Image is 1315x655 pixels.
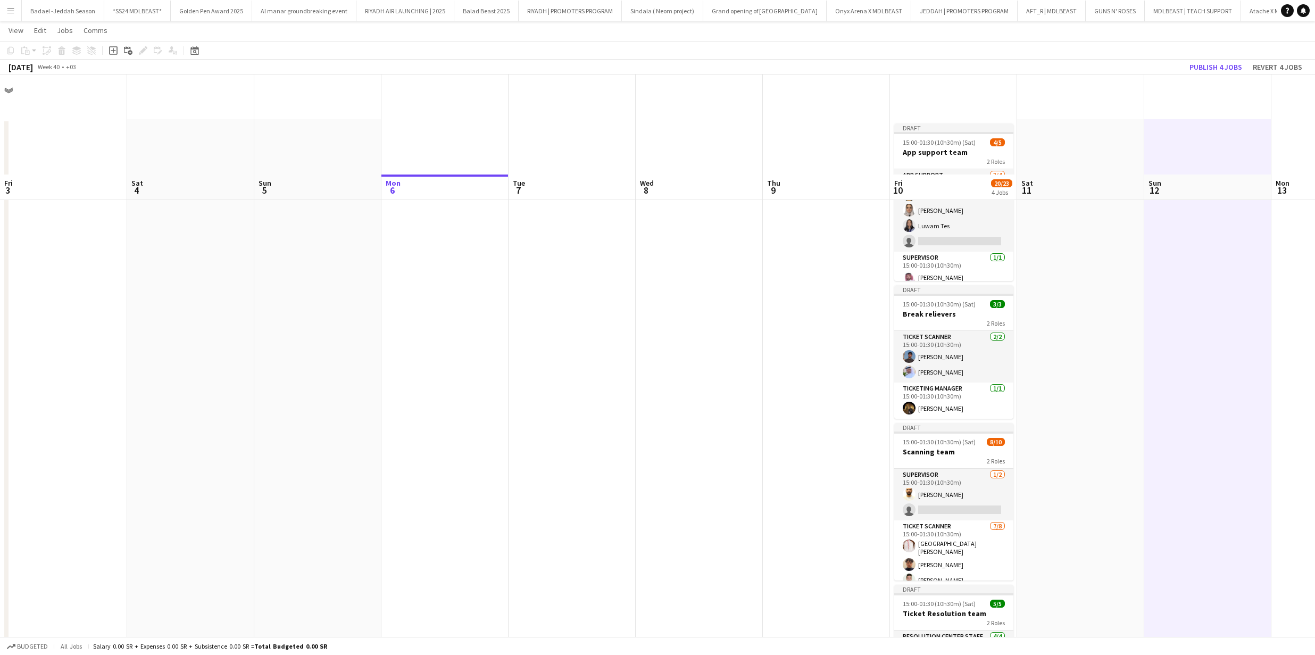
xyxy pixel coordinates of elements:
[765,184,780,196] span: 9
[9,62,33,72] div: [DATE]
[894,469,1013,520] app-card-role: SUPERVISOR1/215:00-01:30 (10h30m)[PERSON_NAME]
[1021,178,1033,188] span: Sat
[990,138,1005,146] span: 4/5
[53,23,77,37] a: Jobs
[894,123,1013,132] div: Draft
[987,619,1005,627] span: 2 Roles
[1020,184,1033,196] span: 11
[990,600,1005,608] span: 5/5
[454,1,519,21] button: Balad Beast 2025
[356,1,454,21] button: RIYADH AIR LAUNCHING | 2025
[79,23,112,37] a: Comms
[1185,60,1246,74] button: Publish 4 jobs
[703,1,827,21] button: Grand opening of [GEOGRAPHIC_DATA]
[1241,1,1313,21] button: Atache X MDLBEAST
[1018,1,1086,21] button: AFT_R | MDLBEAST
[903,600,976,608] span: 15:00-01:30 (10h30m) (Sat)
[4,23,28,37] a: View
[894,331,1013,383] app-card-role: Ticket Scanner2/215:00-01:30 (10h30m)[PERSON_NAME][PERSON_NAME]
[1145,1,1241,21] button: MDLBEAST | TEACH SUPPORT
[894,285,1013,419] app-job-card: Draft15:00-01:30 (10h30m) (Sat)3/3Break relievers2 RolesTicket Scanner2/215:00-01:30 (10h30m)[PER...
[894,252,1013,288] app-card-role: SUPERVISOR1/115:00-01:30 (10h30m)[PERSON_NAME]
[1086,1,1145,21] button: GUNS N' ROSES
[640,178,654,188] span: Wed
[894,447,1013,457] h3: Scanning team
[990,300,1005,308] span: 3/3
[894,383,1013,419] app-card-role: Ticketing Manager1/115:00-01:30 (10h30m)[PERSON_NAME]
[991,179,1012,187] span: 20/23
[987,438,1005,446] span: 8/10
[34,26,46,35] span: Edit
[1276,178,1289,188] span: Mon
[1148,178,1161,188] span: Sun
[9,26,23,35] span: View
[519,1,622,21] button: RIYADH | PROMOTERS PROGRAM
[638,184,654,196] span: 8
[84,26,107,35] span: Comms
[386,178,401,188] span: Mon
[259,178,271,188] span: Sun
[30,23,51,37] a: Edit
[66,63,76,71] div: +03
[93,642,327,650] div: Salary 0.00 SR + Expenses 0.00 SR + Subsistence 0.00 SR =
[903,300,976,308] span: 15:00-01:30 (10h30m) (Sat)
[894,147,1013,157] h3: App support team
[254,642,327,650] span: Total Budgeted 0.00 SR
[1274,184,1289,196] span: 13
[894,609,1013,618] h3: Ticket Resolution team
[987,457,1005,465] span: 2 Roles
[257,184,271,196] span: 5
[894,169,1013,252] app-card-role: App support3/415:00-01:30 (10h30m)Eid Eid55[PERSON_NAME]Luwam Tes
[987,319,1005,327] span: 2 Roles
[894,178,903,188] span: Fri
[59,642,84,650] span: All jobs
[57,26,73,35] span: Jobs
[22,1,104,21] button: Badael -Jeddah Season
[384,184,401,196] span: 6
[911,1,1018,21] button: JEDDAH | PROMOTERS PROGRAM
[5,641,49,652] button: Budgeted
[893,184,903,196] span: 10
[903,138,976,146] span: 15:00-01:30 (10h30m) (Sat)
[1249,60,1306,74] button: Revert 4 jobs
[894,423,1013,432] div: Draft
[1147,184,1161,196] span: 12
[4,178,13,188] span: Fri
[992,188,1012,196] div: 4 Jobs
[513,178,525,188] span: Tue
[511,184,525,196] span: 7
[894,285,1013,294] div: Draft
[130,184,143,196] span: 4
[131,178,143,188] span: Sat
[987,157,1005,165] span: 2 Roles
[903,438,976,446] span: 15:00-01:30 (10h30m) (Sat)
[894,123,1013,281] app-job-card: Draft15:00-01:30 (10h30m) (Sat)4/5App support team2 RolesApp support3/415:00-01:30 (10h30m)Eid Ei...
[3,184,13,196] span: 3
[767,178,780,188] span: Thu
[171,1,252,21] button: Golden Pen Award 2025
[252,1,356,21] button: Al manar groundbreaking event
[894,585,1013,593] div: Draft
[17,643,48,650] span: Budgeted
[104,1,171,21] button: *SS24 MDLBEAST*
[894,309,1013,319] h3: Break relievers
[35,63,62,71] span: Week 40
[894,423,1013,581] app-job-card: Draft15:00-01:30 (10h30m) (Sat)8/10Scanning team2 RolesSUPERVISOR1/215:00-01:30 (10h30m)[PERSON_N...
[622,1,703,21] button: Sindala ( Neom project)
[827,1,911,21] button: Onyx Arena X MDLBEAST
